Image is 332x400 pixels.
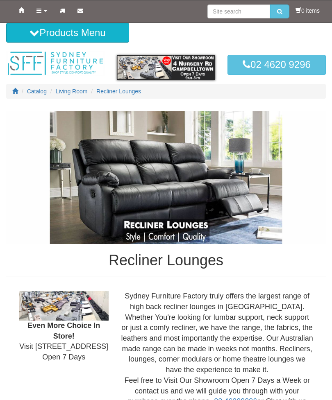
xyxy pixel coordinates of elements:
[6,111,326,244] img: Recliner Lounges
[207,5,270,18] input: Site search
[13,291,115,363] div: Visit [STREET_ADDRESS] Open 7 Days
[6,51,105,76] img: Sydney Furniture Factory
[56,88,88,95] a: Living Room
[27,88,47,95] a: Catalog
[6,252,326,269] h1: Recliner Lounges
[27,321,100,340] b: Even More Choice In Store!
[117,55,215,79] img: showroom.gif
[296,7,320,15] li: 0 items
[6,23,129,43] button: Products Menu
[96,88,141,95] a: Recliner Lounges
[227,55,326,75] a: 02 4620 9296
[19,291,109,321] img: Showroom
